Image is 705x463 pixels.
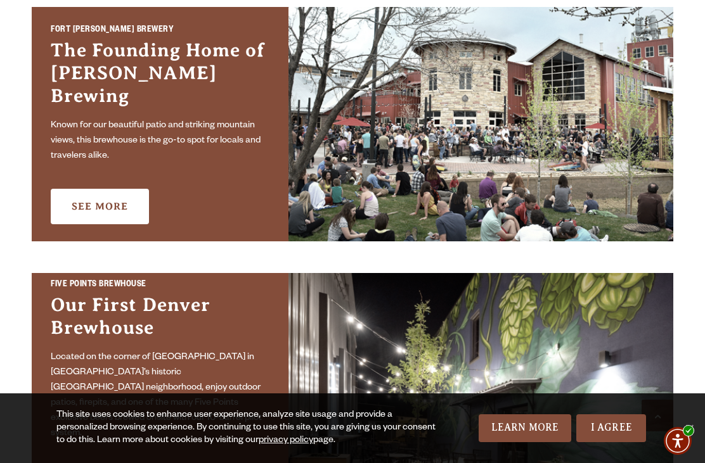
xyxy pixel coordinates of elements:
div: Accessibility Menu [664,427,692,455]
h2: Five Points Brewhouse [51,279,269,293]
h3: Our First Denver Brewhouse [51,293,269,345]
p: Known for our beautiful patio and striking mountain views, this brewhouse is the go-to spot for l... [51,118,269,164]
img: Fort Collins Brewery & Taproom' [288,7,673,241]
a: Learn More [479,414,572,442]
a: See More [51,189,149,224]
a: privacy policy [259,436,313,446]
h3: The Founding Home of [PERSON_NAME] Brewing [51,39,269,113]
p: Located on the corner of [GEOGRAPHIC_DATA] in [GEOGRAPHIC_DATA]’s historic [GEOGRAPHIC_DATA] neig... [51,350,269,441]
img: Accessibility menu is on [683,424,694,437]
a: I Agree [576,414,646,442]
div: This site uses cookies to enhance user experience, analyze site usage and provide a personalized ... [56,409,441,447]
h2: Fort [PERSON_NAME] Brewery [51,24,269,39]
